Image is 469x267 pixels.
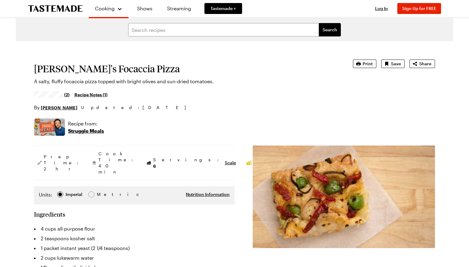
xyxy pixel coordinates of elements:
li: 4 cups all-purpose flour [34,224,235,234]
span: Cooking [95,5,115,11]
span: Search [323,27,337,33]
a: Recipe from:Struggle Meals [68,120,104,135]
div: Imperial [66,191,82,198]
img: Show where recipe is used [34,118,65,136]
div: Imperial Metric [39,191,110,200]
li: 1 packet instant yeast (2 1/4 teaspoons) [34,243,235,253]
a: 3.5/5 stars from 2 reviews [34,92,70,97]
p: Recipe from: [68,120,104,127]
span: Updated : [DATE] [81,104,192,111]
button: Print [353,60,376,68]
button: Scale [225,160,236,166]
span: Metric [97,191,110,198]
span: 6 [153,163,156,169]
h1: [PERSON_NAME]'s Focaccia Pizza [34,63,336,74]
p: A salty, fluffy focaccia pizza topped with bright olives and sun-dried tomatoes. [34,78,336,85]
span: Sign Up for FREE [402,6,436,11]
a: To Tastemade Home Page [28,5,83,12]
button: Share [409,60,435,68]
button: Sign Up for FREE [397,3,441,14]
p: By [34,104,77,111]
button: Save recipe [381,60,405,68]
span: Cook Time: 40 min [98,151,136,175]
span: Servings: [153,157,222,169]
a: Recipe Notes (1) [74,91,108,98]
p: Struggle Meals [68,127,104,135]
span: Save [391,61,401,67]
span: Log In [375,6,388,11]
a: [PERSON_NAME] [41,104,77,111]
span: Tastemade + [211,5,236,12]
a: Tastemade + [204,3,242,14]
span: Prep Time: 2 hr [44,154,81,172]
h2: Ingredients [34,211,65,218]
button: filters [319,23,341,36]
input: Search recipes [128,23,319,36]
li: 2 cups lukewarm water [34,253,235,263]
label: Units: [39,191,52,198]
button: Cooking [95,2,122,15]
span: (2) [64,91,70,98]
span: Share [419,61,431,67]
span: Imperial [66,191,83,198]
span: Print [363,61,373,67]
button: Log In [369,5,394,12]
li: 2 teaspoons kosher salt [34,234,235,243]
button: Nutrition Information [186,191,230,197]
